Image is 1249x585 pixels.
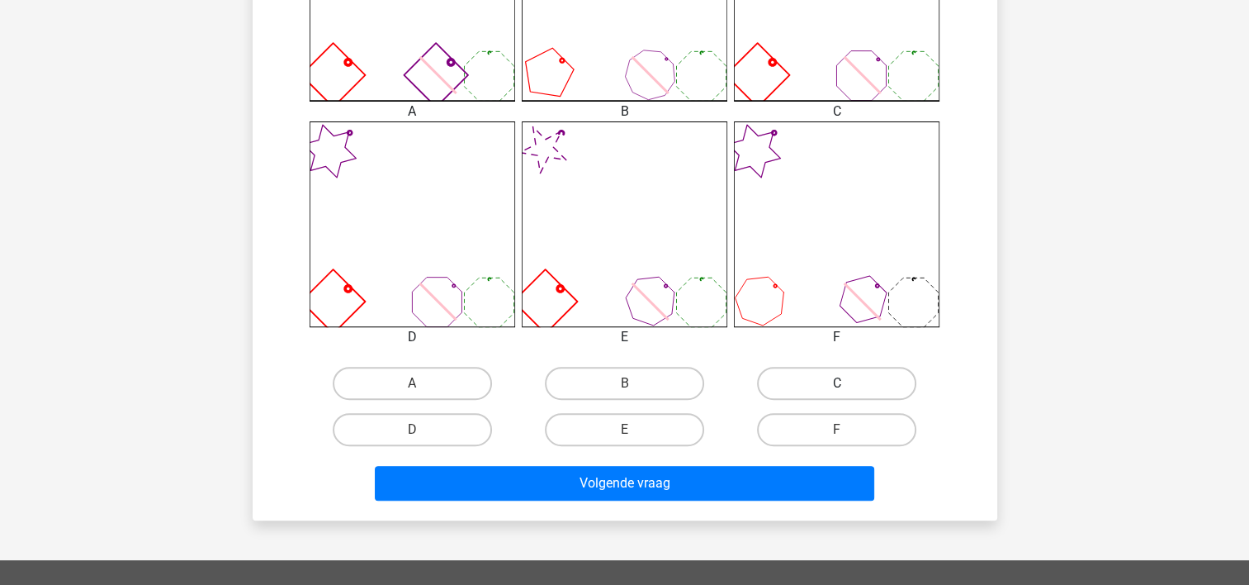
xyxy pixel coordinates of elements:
div: D [297,327,528,347]
button: Volgende vraag [375,466,874,501]
div: C [721,102,952,121]
label: C [757,367,916,400]
label: F [757,413,916,446]
label: E [545,413,704,446]
label: B [545,367,704,400]
div: B [509,102,740,121]
label: A [333,367,492,400]
div: A [297,102,528,121]
div: F [721,327,952,347]
label: D [333,413,492,446]
div: E [509,327,740,347]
